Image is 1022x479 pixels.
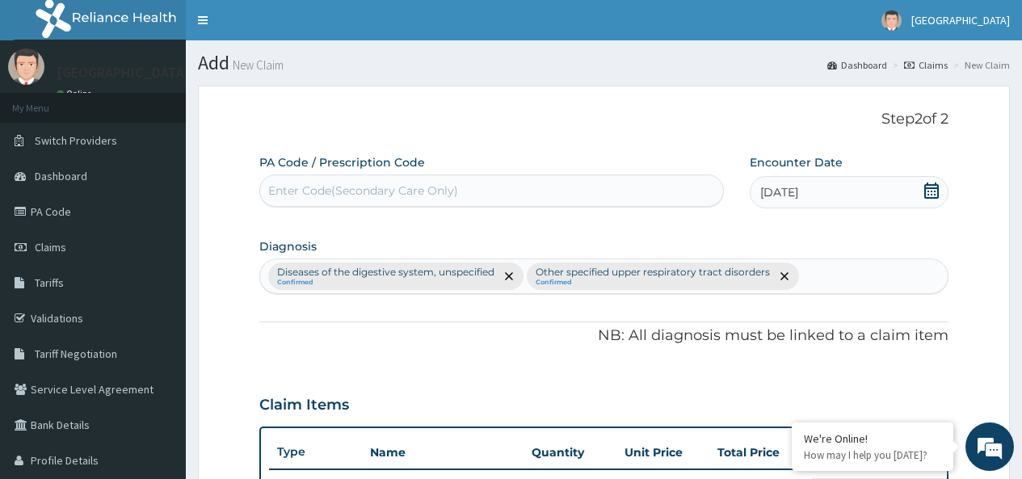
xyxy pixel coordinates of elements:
span: [GEOGRAPHIC_DATA] [911,13,1010,27]
a: Claims [904,58,948,72]
span: remove selection option [502,269,516,284]
li: New Claim [949,58,1010,72]
p: Diseases of the digestive system, unspecified [277,266,494,279]
div: Enter Code(Secondary Care Only) [268,183,458,199]
img: User Image [8,48,44,85]
th: Total Price [709,436,802,468]
h3: Claim Items [259,397,349,414]
h1: Add [198,53,1010,74]
span: Dashboard [35,169,87,183]
small: Confirmed [277,279,494,287]
img: User Image [881,11,902,31]
div: We're Online! [804,431,941,446]
span: Claims [35,240,66,254]
small: New Claim [229,59,284,71]
p: How may I help you today? [804,448,941,462]
span: remove selection option [777,269,792,284]
span: [DATE] [760,184,798,200]
span: Tariffs [35,275,64,290]
span: Tariff Negotiation [35,347,117,361]
p: NB: All diagnosis must be linked to a claim item [259,326,948,347]
th: Quantity [524,436,616,468]
th: Name [362,436,524,468]
p: Other specified upper respiratory tract disorders [536,266,770,279]
span: Switch Providers [35,133,117,148]
small: Confirmed [536,279,770,287]
label: PA Code / Prescription Code [259,154,425,170]
th: Unit Price [616,436,709,468]
th: Type [269,437,362,467]
label: Encounter Date [750,154,843,170]
a: Online [57,88,95,99]
p: [GEOGRAPHIC_DATA] [57,65,190,80]
label: Diagnosis [259,238,317,254]
p: Step 2 of 2 [259,111,948,128]
a: Dashboard [827,58,887,72]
